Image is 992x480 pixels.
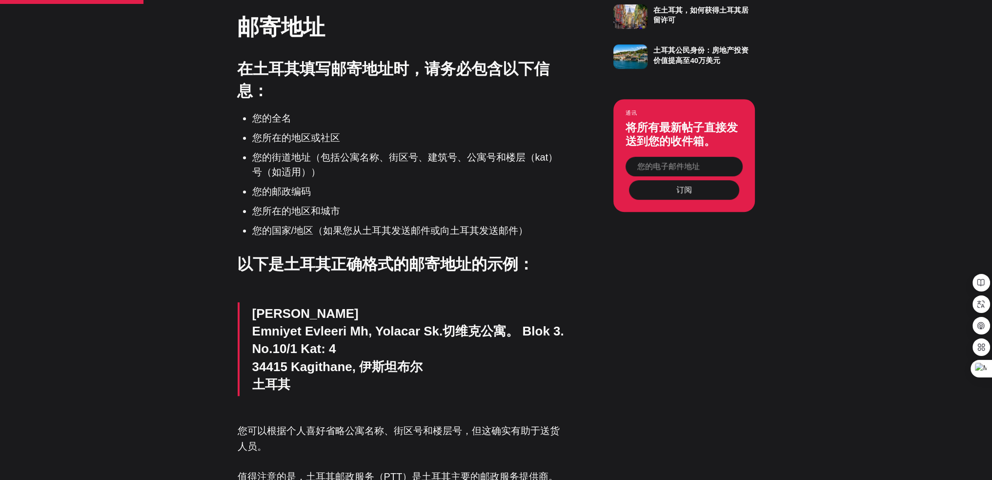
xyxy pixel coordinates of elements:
font: Emniyet Evleeri Mh, Yolacar Sk.切维克公寓。 Blok 3. No.10/1 Kat: 4 [252,324,564,356]
font: 将所有最新帖子直接发送到您的收件箱。 [626,121,738,147]
font: 土耳其 [252,377,290,392]
font: 订阅 [676,186,692,194]
font: 通讯 [626,110,637,116]
font: 您的邮政编码 [252,186,311,197]
font: 您所在的地区和城市 [252,206,340,216]
input: 您的电子邮件地址 [626,157,743,176]
font: 34415 Kagithane, 伊斯坦布尔 [252,359,423,374]
a: 土耳其公民身份：房地产投资价值提高至40万美元 [613,40,755,73]
font: 在土耳其填写邮寄地址时，请务必包含以下信息： [237,60,549,100]
font: 您可以根据个人喜好省略公寓名称、街区号和楼层号，但这确实有助于送货人员。 [238,425,560,452]
font: 以下是土耳其正确格式的邮寄地址的示例： [237,255,534,273]
font: 您的街道地址（包括公寓名称、街区号、建筑号、公寓号和楼层（kat）号（如适用）） [252,152,558,177]
font: 邮寄地址 [237,15,325,40]
font: 在土耳其，如何获得土耳其居留许可 [653,6,749,24]
font: 您的全名 [252,113,291,124]
font: 土耳其公民身份：房地产投资价值提高至40万美元 [653,46,749,64]
button: 订阅 [629,180,739,200]
font: [PERSON_NAME] [252,306,359,321]
font: 您的国家/地区（如果您从土耳其发送邮件或向土耳其发送邮件） [252,225,528,236]
font: 您所在的地区或社区 [252,132,340,143]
